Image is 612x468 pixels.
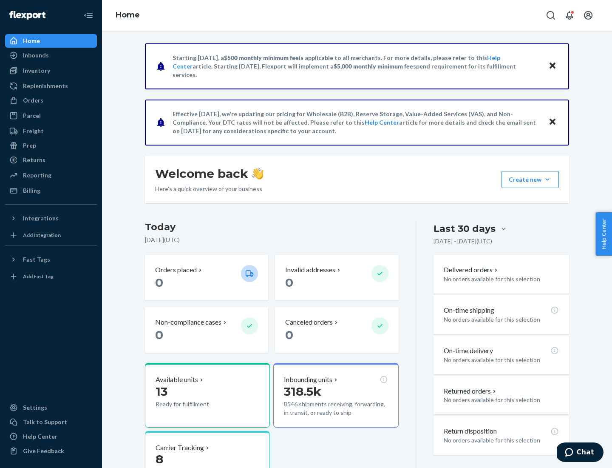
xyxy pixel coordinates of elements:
p: Ready for fulfillment [156,400,234,408]
p: No orders available for this selection [444,356,559,364]
span: 318.5k [284,384,321,399]
a: Parcel [5,109,97,123]
button: Fast Tags [5,253,97,266]
div: Prep [23,141,36,150]
p: No orders available for this selection [444,396,559,404]
div: Help Center [23,432,57,441]
div: Inventory [23,66,50,75]
button: Canceled orders 0 [275,307,398,353]
p: Starting [DATE], a is applicable to all merchants. For more details, please refer to this article... [173,54,540,79]
p: On-time delivery [444,346,493,356]
button: Talk to Support [5,415,97,429]
p: [DATE] ( UTC ) [145,236,399,244]
img: Flexport logo [9,11,45,20]
a: Freight [5,124,97,138]
button: Inbounding units318.5k8546 shipments receiving, forwarding, in transit, or ready to ship [273,363,398,428]
span: 0 [285,275,293,290]
p: Orders placed [155,265,197,275]
div: Billing [23,186,40,195]
ol: breadcrumbs [109,3,147,28]
h1: Welcome back [155,166,263,181]
span: 0 [155,275,163,290]
a: Reporting [5,168,97,182]
p: No orders available for this selection [444,315,559,324]
div: Inbounds [23,51,49,60]
div: Last 30 days [433,222,496,235]
div: Integrations [23,214,59,223]
a: Returns [5,153,97,167]
span: $5,000 monthly minimum fee [334,63,413,70]
a: Settings [5,401,97,414]
p: Return disposition [444,426,497,436]
a: Home [116,10,140,20]
button: Returned orders [444,386,498,396]
a: Add Integration [5,228,97,242]
span: $500 monthly minimum fee [224,54,299,61]
a: Orders [5,94,97,107]
p: 8546 shipments receiving, forwarding, in transit, or ready to ship [284,400,388,417]
p: No orders available for this selection [444,275,559,283]
button: Delivered orders [444,265,499,275]
div: Add Fast Tag [23,273,54,280]
img: hand-wave emoji [252,168,263,180]
button: Close Navigation [80,7,97,24]
p: On-time shipping [444,305,494,315]
a: Prep [5,139,97,152]
iframe: Opens a widget where you can chat to one of our agents [557,442,603,464]
a: Billing [5,184,97,197]
p: Non-compliance cases [155,317,221,327]
div: Replenishments [23,82,68,90]
div: Add Integration [23,231,61,239]
div: Settings [23,403,47,412]
button: Open Search Box [542,7,559,24]
div: Home [23,37,40,45]
a: Inbounds [5,49,97,62]
p: Canceled orders [285,317,333,327]
a: Replenishments [5,79,97,93]
p: Here’s a quick overview of your business [155,185,263,193]
div: Talk to Support [23,418,67,426]
a: Home [5,34,97,48]
div: Freight [23,127,44,135]
div: Orders [23,96,43,105]
div: Returns [23,156,45,164]
h3: Today [145,220,399,234]
div: Give Feedback [23,447,64,455]
p: Effective [DATE], we're updating our pricing for Wholesale (B2B), Reserve Storage, Value-Added Se... [173,110,540,135]
span: 8 [156,452,163,466]
div: Fast Tags [23,255,50,264]
p: Available units [156,375,198,385]
button: Orders placed 0 [145,255,268,300]
button: Close [547,116,558,128]
span: 0 [285,328,293,342]
button: Open account menu [580,7,597,24]
a: Help Center [5,430,97,443]
button: Open notifications [561,7,578,24]
button: Non-compliance cases 0 [145,307,268,353]
p: Invalid addresses [285,265,335,275]
button: Help Center [595,212,612,256]
p: Inbounding units [284,375,332,385]
a: Inventory [5,64,97,77]
span: 13 [156,384,167,399]
button: Create new [501,171,559,188]
p: No orders available for this selection [444,436,559,445]
p: [DATE] - [DATE] ( UTC ) [433,237,492,245]
a: Add Fast Tag [5,270,97,283]
span: 0 [155,328,163,342]
button: Give Feedback [5,444,97,458]
button: Close [547,60,558,72]
a: Help Center [365,119,399,126]
button: Integrations [5,211,97,225]
div: Reporting [23,171,51,180]
div: Parcel [23,111,41,120]
p: Carrier Tracking [156,443,204,453]
button: Invalid addresses 0 [275,255,398,300]
button: Available units13Ready for fulfillment [145,363,270,428]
